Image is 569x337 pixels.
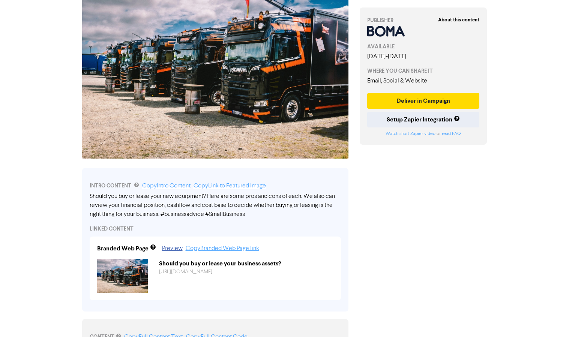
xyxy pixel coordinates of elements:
[367,130,480,137] div: or
[142,183,191,189] a: Copy Intro Content
[186,246,259,252] a: Copy Branded Web Page link
[194,183,266,189] a: Copy Link to Featured Image
[367,16,480,24] div: PUBLISHER
[531,301,569,337] iframe: Chat Widget
[367,93,480,109] button: Deliver in Campaign
[442,132,461,136] a: read FAQ
[90,181,341,190] div: INTRO CONTENT
[367,112,480,127] button: Setup Zapier Integration
[367,67,480,75] div: WHERE YOU CAN SHARE IT
[153,259,339,268] div: Should you buy or lease your business assets?
[159,269,212,274] a: [URL][DOMAIN_NAME]
[97,244,149,253] div: Branded Web Page
[438,17,479,23] strong: About this content
[386,132,435,136] a: Watch short Zapier video
[367,43,480,51] div: AVAILABLE
[90,192,341,219] div: Should you buy or lease your new equipment? Here are some pros and cons of each. We also can revi...
[90,225,341,233] div: LINKED CONTENT
[367,52,480,61] div: [DATE] - [DATE]
[153,268,339,276] div: https://public2.bomamarketing.com/cp/1pyba3KqLcnJs87Twyu6QE?sa=klvJHyFv
[367,76,480,85] div: Email, Social & Website
[162,246,183,252] a: Preview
